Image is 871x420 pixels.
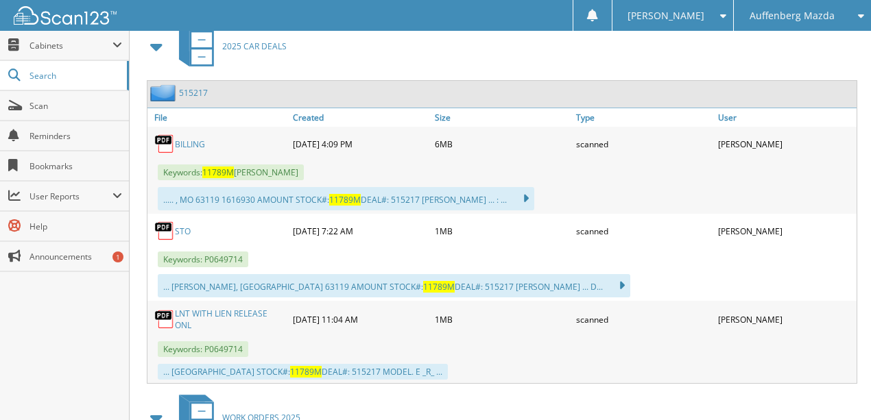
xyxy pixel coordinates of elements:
div: 6MB [431,130,573,158]
div: [PERSON_NAME] [715,304,857,334]
span: Cabinets [29,40,112,51]
div: [PERSON_NAME] [715,217,857,245]
div: 1 [112,251,123,262]
span: Scan [29,100,122,112]
div: [DATE] 7:22 AM [289,217,431,245]
span: Keywords: P0649714 [158,251,248,267]
img: PDF.png [154,134,175,154]
a: User [715,108,857,127]
a: STO [175,225,191,237]
div: ... [GEOGRAPHIC_DATA] STOCK#: DEAL#: 515217 MODEL. E _R_ ... [158,364,448,380]
div: [PERSON_NAME] [715,130,857,158]
span: Help [29,221,122,232]
span: [PERSON_NAME] [628,12,704,20]
a: Created [289,108,431,127]
a: Size [431,108,573,127]
span: 11789M [202,166,234,178]
span: Keywords: P0649714 [158,341,248,357]
a: BILLING [175,138,205,150]
span: Announcements [29,251,122,262]
span: 11789M [329,194,361,206]
span: 11789M [423,281,455,293]
span: Keywords: [PERSON_NAME] [158,164,304,180]
span: 11789M [290,366,322,378]
a: Type [573,108,715,127]
div: ..... , MO 63119 1616930 AMOUNT STOCK#: DEAL#: 515217 [PERSON_NAME] ... : ... [158,187,534,210]
div: [DATE] 11:04 AM [289,304,431,334]
div: scanned [573,130,715,158]
div: 1MB [431,217,573,245]
a: 2025 CAR DEALS [171,19,287,73]
span: Search [29,70,120,82]
div: [DATE] 4:09 PM [289,130,431,158]
span: Reminders [29,130,122,142]
a: File [147,108,289,127]
img: scan123-logo-white.svg [14,6,117,25]
img: PDF.png [154,221,175,241]
iframe: Chat Widget [802,354,871,420]
a: 515217 [179,87,208,99]
img: PDF.png [154,309,175,330]
div: scanned [573,304,715,334]
div: scanned [573,217,715,245]
span: Auffenberg Mazda [750,12,835,20]
img: folder2.png [150,84,179,101]
div: ... [PERSON_NAME], [GEOGRAPHIC_DATA] 63119 AMOUNT STOCK#: DEAL#: 515217 [PERSON_NAME] ... D... [158,274,630,297]
span: 2025 CAR DEALS [222,40,287,52]
span: User Reports [29,190,112,202]
span: Bookmarks [29,160,122,172]
div: 1MB [431,304,573,334]
a: LNT WITH LIEN RELEASE ONL [175,308,286,331]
